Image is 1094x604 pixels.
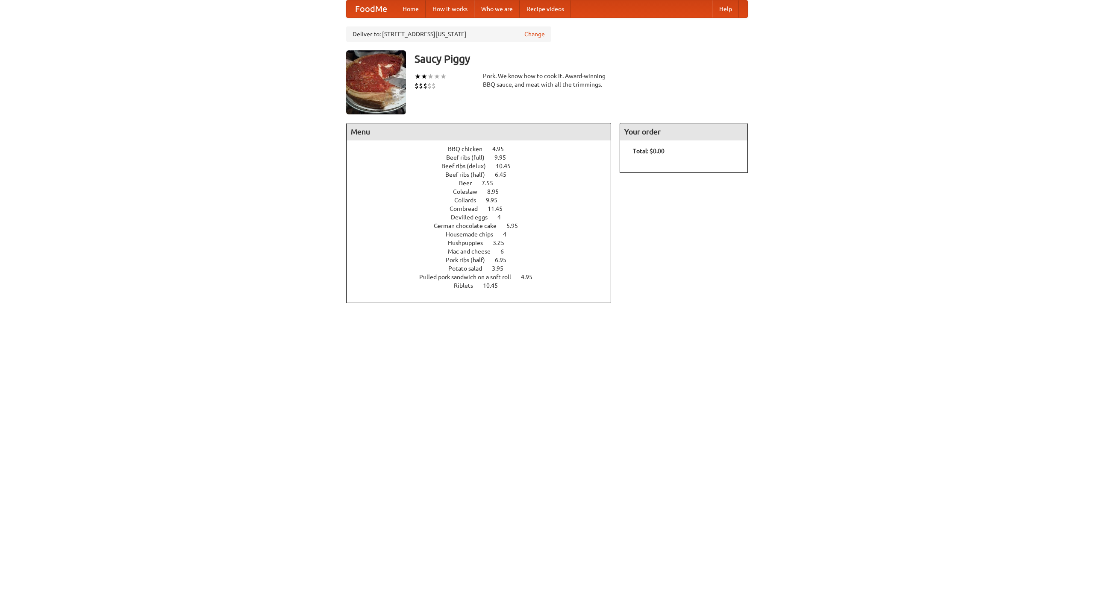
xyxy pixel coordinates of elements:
a: Potato salad 3.95 [448,265,519,272]
span: Beer [459,180,480,187]
span: Housemade chips [446,231,502,238]
span: 6 [500,248,512,255]
li: $ [427,81,432,90]
span: 4.95 [521,274,541,280]
span: 6.45 [495,171,515,178]
a: Collards 9.95 [454,197,513,204]
span: 4.95 [492,146,512,152]
span: 9.95 [486,197,506,204]
a: Beef ribs (full) 9.95 [446,154,522,161]
span: Cornbread [450,205,486,212]
li: ★ [421,72,427,81]
a: Riblets 10.45 [454,282,514,289]
a: Help [712,0,739,18]
span: Collards [454,197,485,204]
a: Beer 7.55 [459,180,509,187]
span: Potato salad [448,265,491,272]
span: 9.95 [494,154,515,161]
span: 6.95 [495,257,515,263]
h3: Saucy Piggy [415,50,748,67]
img: angular.jpg [346,50,406,114]
span: 7.55 [482,180,502,187]
li: ★ [440,72,447,81]
a: Cornbread 11.45 [450,205,518,212]
a: Pork ribs (half) 6.95 [446,257,522,263]
a: Beef ribs (half) 6.45 [445,171,522,178]
li: $ [415,81,419,90]
span: 4 [503,231,515,238]
a: Devilled eggs 4 [451,214,517,221]
a: FoodMe [347,0,396,18]
span: Beef ribs (full) [446,154,493,161]
li: ★ [415,72,421,81]
span: German chocolate cake [434,222,505,229]
span: 11.45 [488,205,511,212]
span: 5.95 [506,222,526,229]
span: 3.95 [492,265,512,272]
span: 8.95 [487,188,507,195]
a: Pulled pork sandwich on a soft roll 4.95 [419,274,548,280]
span: Coleslaw [453,188,486,195]
b: Total: $0.00 [633,148,665,155]
a: Mac and cheese 6 [448,248,520,255]
a: Who we are [474,0,520,18]
a: Hushpuppies 3.25 [448,239,520,246]
span: Riblets [454,282,482,289]
div: Pork. We know how to cook it. Award-winning BBQ sauce, and meat with all the trimmings. [483,72,611,89]
a: Change [524,30,545,38]
span: Hushpuppies [448,239,491,246]
span: Beef ribs (delux) [441,163,494,169]
span: Beef ribs (half) [445,171,494,178]
li: $ [423,81,427,90]
h4: Your order [620,123,747,140]
span: 3.25 [493,239,513,246]
a: How it works [426,0,474,18]
span: Pulled pork sandwich on a soft roll [419,274,520,280]
span: 10.45 [496,163,519,169]
h4: Menu [347,123,611,140]
a: BBQ chicken 4.95 [448,146,520,152]
a: Housemade chips 4 [446,231,522,238]
li: ★ [427,72,434,81]
a: Beef ribs (delux) 10.45 [441,163,526,169]
a: Coleslaw 8.95 [453,188,515,195]
div: Deliver to: [STREET_ADDRESS][US_STATE] [346,26,551,42]
li: $ [432,81,436,90]
span: BBQ chicken [448,146,491,152]
a: German chocolate cake 5.95 [434,222,534,229]
span: 10.45 [483,282,506,289]
span: Devilled eggs [451,214,496,221]
span: Pork ribs (half) [446,257,494,263]
a: Home [396,0,426,18]
li: $ [419,81,423,90]
li: ★ [434,72,440,81]
span: 4 [497,214,509,221]
a: Recipe videos [520,0,571,18]
span: Mac and cheese [448,248,499,255]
